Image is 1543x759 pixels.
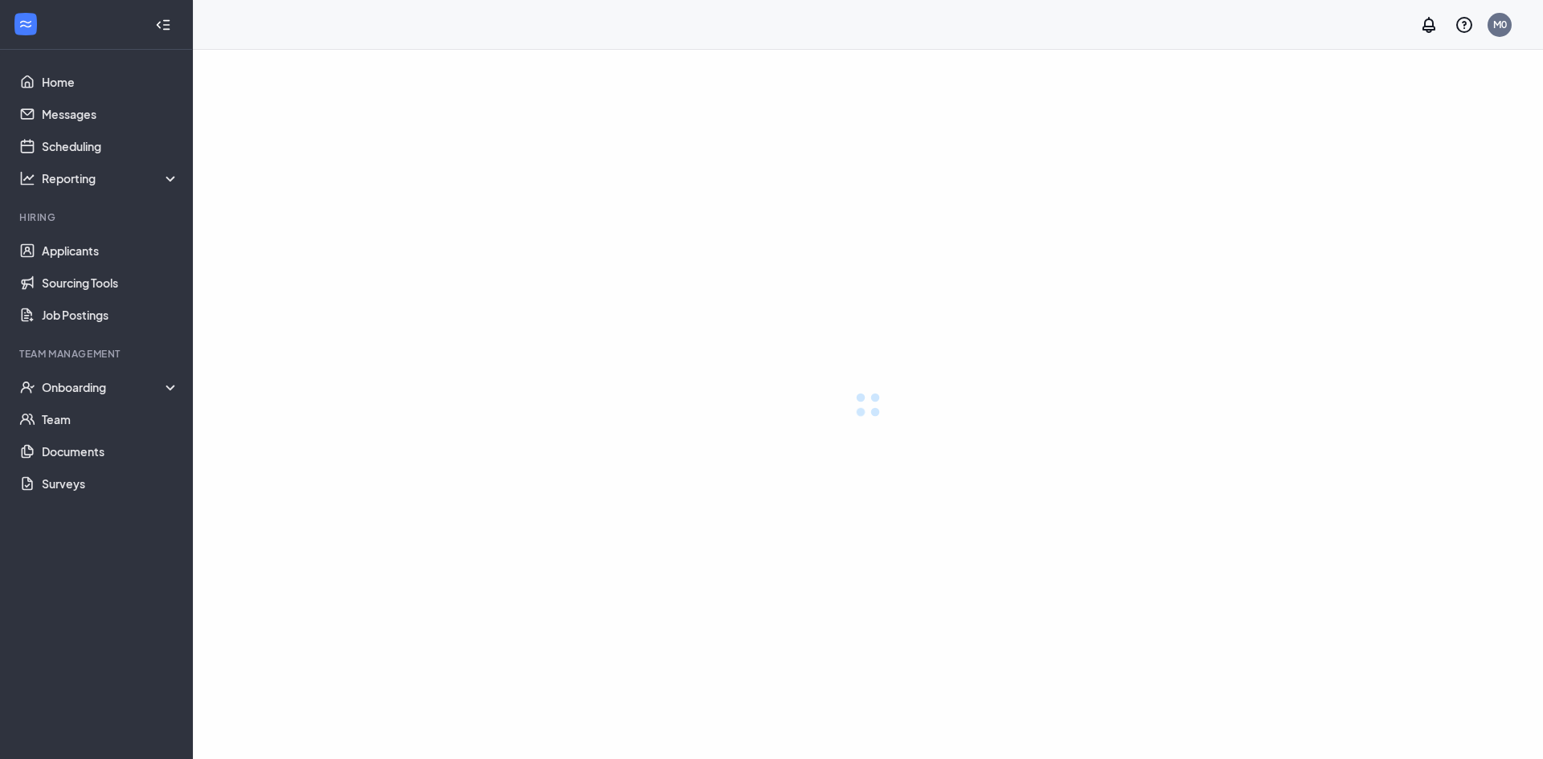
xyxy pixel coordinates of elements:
[19,379,35,395] svg: UserCheck
[155,17,171,33] svg: Collapse
[19,347,176,361] div: Team Management
[42,98,179,130] a: Messages
[1419,15,1439,35] svg: Notifications
[42,403,179,435] a: Team
[42,130,179,162] a: Scheduling
[42,299,179,331] a: Job Postings
[19,210,176,224] div: Hiring
[42,267,179,299] a: Sourcing Tools
[42,379,180,395] div: Onboarding
[1493,18,1507,31] div: M0
[42,467,179,500] a: Surveys
[42,66,179,98] a: Home
[19,170,35,186] svg: Analysis
[42,170,180,186] div: Reporting
[1455,15,1474,35] svg: QuestionInfo
[18,16,34,32] svg: WorkstreamLogo
[42,235,179,267] a: Applicants
[42,435,179,467] a: Documents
